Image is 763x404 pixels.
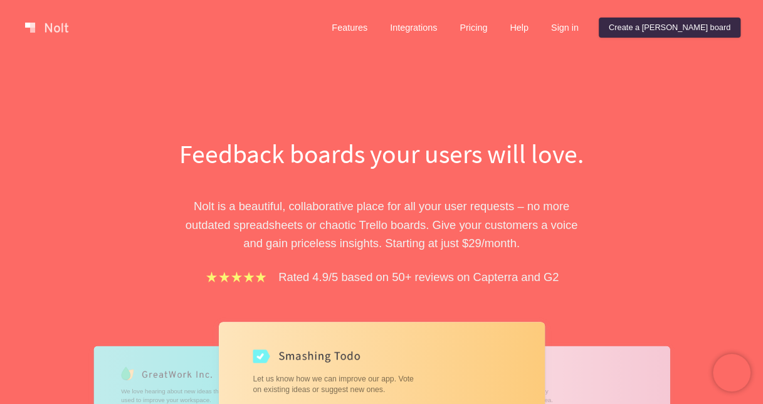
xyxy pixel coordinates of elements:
[278,268,559,286] p: Rated 4.9/5 based on 50+ reviews on Capterra and G2
[204,270,268,284] img: stars.b067e34983.png
[500,18,539,38] a: Help
[380,18,447,38] a: Integrations
[166,197,598,252] p: Nolt is a beautiful, collaborative place for all your user requests – no more outdated spreadshee...
[450,18,497,38] a: Pricing
[322,18,377,38] a: Features
[713,354,750,391] iframe: Chatra live chat
[599,18,740,38] a: Create a [PERSON_NAME] board
[541,18,589,38] a: Sign in
[166,136,598,172] h1: Feedback boards your users will love.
